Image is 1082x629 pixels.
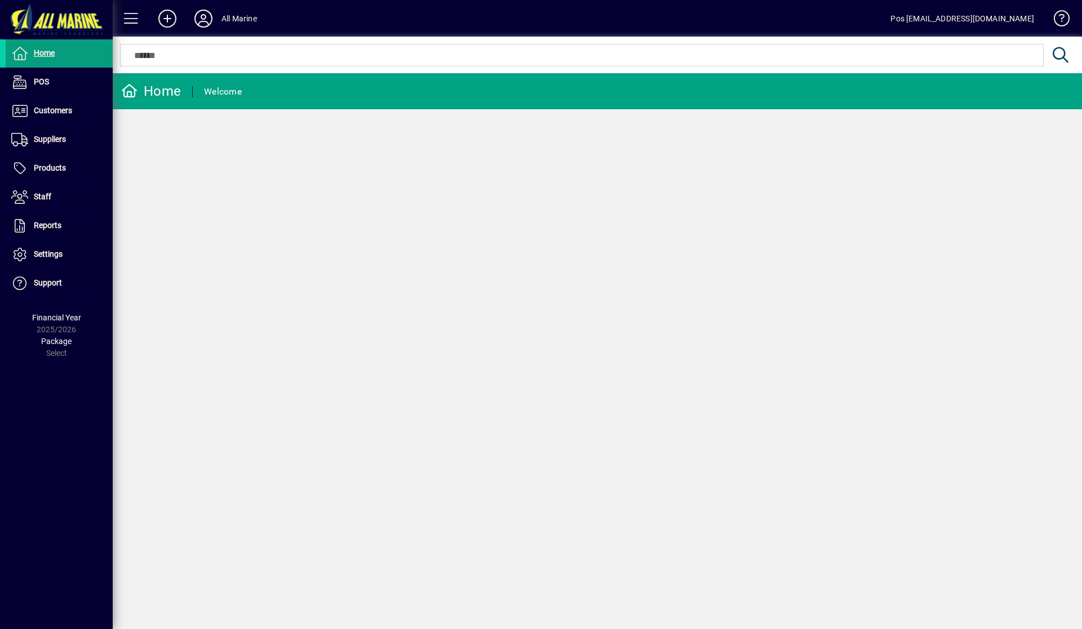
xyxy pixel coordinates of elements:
[6,68,113,96] a: POS
[41,337,72,346] span: Package
[34,135,66,144] span: Suppliers
[32,313,81,322] span: Financial Year
[1045,2,1068,39] a: Knowledge Base
[890,10,1034,28] div: Pos [EMAIL_ADDRESS][DOMAIN_NAME]
[221,10,257,28] div: All Marine
[34,48,55,57] span: Home
[34,221,61,230] span: Reports
[6,212,113,240] a: Reports
[204,83,242,101] div: Welcome
[34,192,51,201] span: Staff
[121,82,181,100] div: Home
[6,126,113,154] a: Suppliers
[6,240,113,269] a: Settings
[185,8,221,29] button: Profile
[149,8,185,29] button: Add
[6,154,113,182] a: Products
[6,269,113,297] a: Support
[34,106,72,115] span: Customers
[34,77,49,86] span: POS
[34,163,66,172] span: Products
[34,249,63,258] span: Settings
[6,97,113,125] a: Customers
[6,183,113,211] a: Staff
[34,278,62,287] span: Support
